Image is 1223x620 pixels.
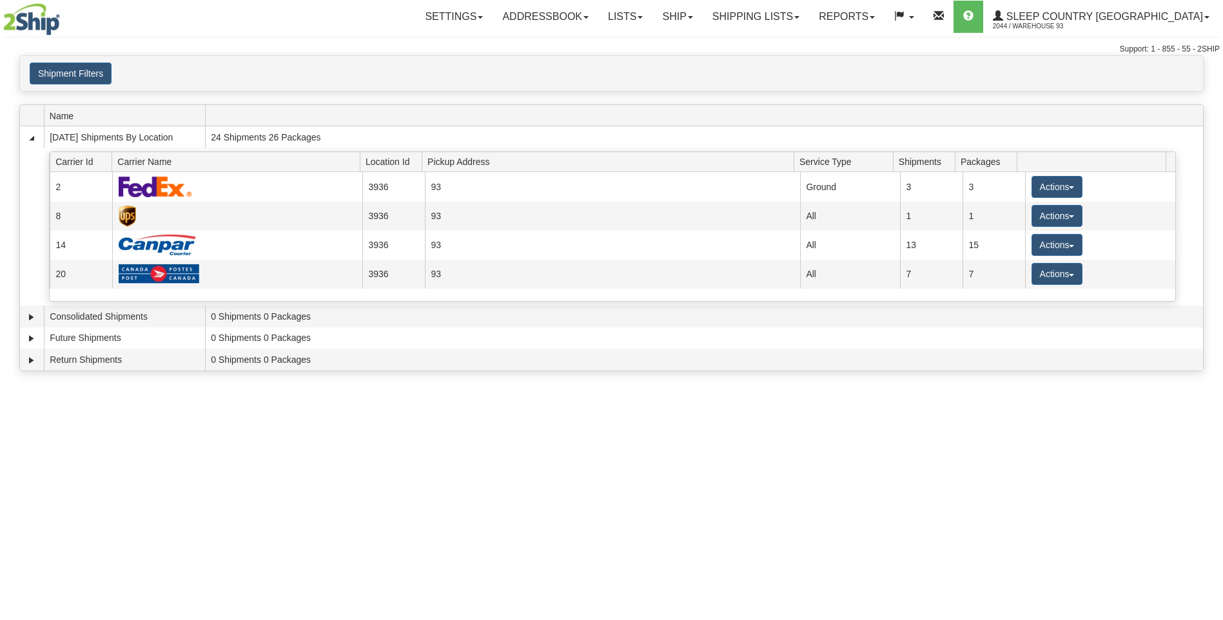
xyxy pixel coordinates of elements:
[427,151,794,171] span: Pickup Address
[800,231,900,260] td: All
[425,260,800,289] td: 93
[799,151,893,171] span: Service Type
[809,1,885,33] a: Reports
[44,305,205,327] td: Consolidated Shipments
[50,202,112,231] td: 8
[50,260,112,289] td: 20
[1193,244,1222,376] iframe: chat widget
[3,44,1220,55] div: Support: 1 - 855 - 55 - 2SHIP
[800,172,900,201] td: Ground
[362,202,425,231] td: 3936
[205,349,1203,371] td: 0 Shipments 0 Packages
[50,231,112,260] td: 14
[963,172,1025,201] td: 3
[963,260,1025,289] td: 7
[1032,205,1083,227] button: Actions
[205,305,1203,327] td: 0 Shipments 0 Packages
[425,231,800,260] td: 93
[963,202,1025,231] td: 1
[652,1,702,33] a: Ship
[425,202,800,231] td: 93
[993,20,1090,33] span: 2044 / Warehouse 93
[362,231,425,260] td: 3936
[800,260,900,289] td: All
[119,206,137,227] img: UPS
[366,151,422,171] span: Location Id
[3,3,60,35] img: logo2044.jpg
[493,1,598,33] a: Addressbook
[983,1,1219,33] a: Sleep Country [GEOGRAPHIC_DATA] 2044 / Warehouse 93
[119,235,196,255] img: Canpar
[44,349,205,371] td: Return Shipments
[50,106,205,126] span: Name
[44,327,205,349] td: Future Shipments
[415,1,493,33] a: Settings
[44,126,205,148] td: [DATE] Shipments By Location
[425,172,800,201] td: 93
[1003,11,1203,22] span: Sleep Country [GEOGRAPHIC_DATA]
[900,202,963,231] td: 1
[50,172,112,201] td: 2
[900,260,963,289] td: 7
[1032,263,1083,285] button: Actions
[25,354,38,367] a: Expand
[55,151,112,171] span: Carrier Id
[800,202,900,231] td: All
[703,1,809,33] a: Shipping lists
[362,172,425,201] td: 3936
[119,264,200,284] img: Canada Post
[598,1,652,33] a: Lists
[1032,176,1083,198] button: Actions
[900,231,963,260] td: 13
[961,151,1017,171] span: Packages
[117,151,360,171] span: Carrier Name
[963,231,1025,260] td: 15
[25,311,38,324] a: Expand
[899,151,955,171] span: Shipments
[900,172,963,201] td: 3
[205,126,1203,148] td: 24 Shipments 26 Packages
[119,176,193,197] img: FedEx Express®
[362,260,425,289] td: 3936
[1032,234,1083,256] button: Actions
[205,327,1203,349] td: 0 Shipments 0 Packages
[30,63,112,84] button: Shipment Filters
[25,131,38,144] a: Collapse
[25,332,38,345] a: Expand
